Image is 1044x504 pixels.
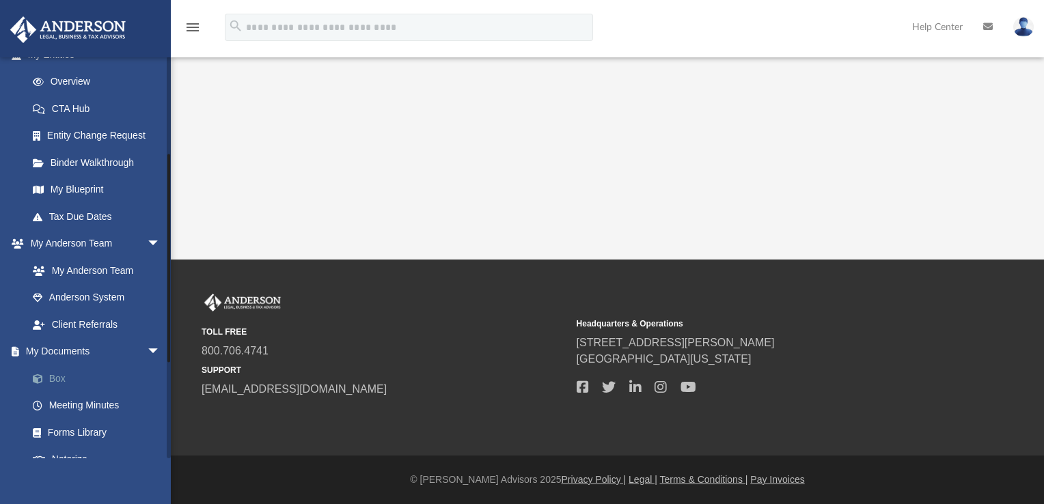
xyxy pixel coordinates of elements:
span: arrow_drop_down [147,230,174,258]
div: © [PERSON_NAME] Advisors 2025 [171,473,1044,487]
a: [EMAIL_ADDRESS][DOMAIN_NAME] [202,383,387,395]
a: Client Referrals [19,311,174,338]
a: My Blueprint [19,176,174,204]
a: [STREET_ADDRESS][PERSON_NAME] [577,337,775,348]
a: Tax Due Dates [19,203,181,230]
img: User Pic [1013,17,1034,37]
a: Overview [19,68,181,96]
a: 800.706.4741 [202,345,269,356]
a: CTA Hub [19,95,181,122]
a: Forms Library [19,419,174,446]
a: Anderson System [19,284,174,311]
a: Terms & Conditions | [660,474,748,485]
a: Entity Change Request [19,122,181,150]
small: TOLL FREE [202,326,567,338]
img: Anderson Advisors Platinum Portal [6,16,130,43]
i: search [228,18,243,33]
a: Binder Walkthrough [19,149,181,176]
a: My Documentsarrow_drop_down [10,338,181,365]
img: Anderson Advisors Platinum Portal [202,294,284,311]
a: Box [19,365,181,392]
i: menu [184,19,201,36]
small: SUPPORT [202,364,567,376]
a: [GEOGRAPHIC_DATA][US_STATE] [577,353,752,365]
a: menu [184,26,201,36]
a: Legal | [629,474,657,485]
a: Meeting Minutes [19,392,181,419]
a: My Anderson Team [19,257,167,284]
a: Privacy Policy | [562,474,627,485]
a: My Anderson Teamarrow_drop_down [10,230,174,257]
a: Notarize [19,446,181,473]
span: arrow_drop_down [147,338,174,366]
small: Headquarters & Operations [577,318,942,330]
a: Pay Invoices [750,474,804,485]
